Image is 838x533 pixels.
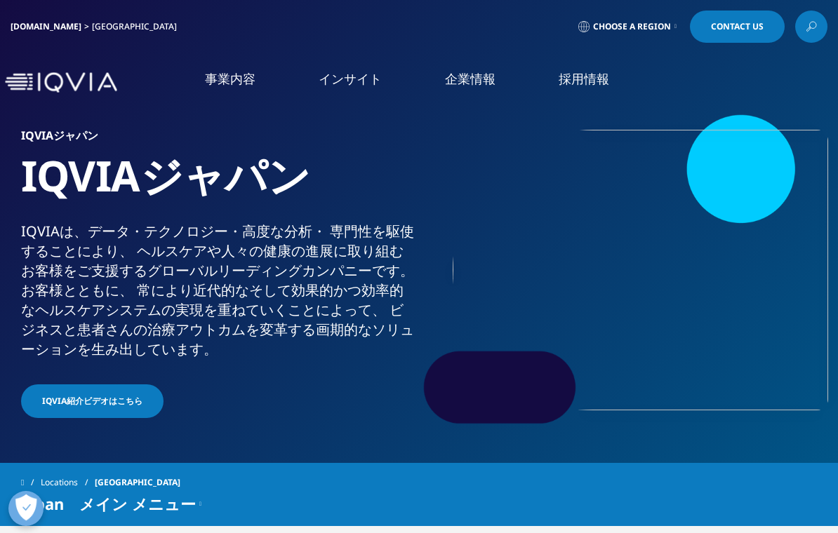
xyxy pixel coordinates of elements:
[21,130,414,149] h6: IQVIAジャパン
[8,491,44,526] button: 優先設定センターを開く
[21,222,414,359] div: IQVIAは、​データ・​テクノロジー・​高度な​分析・​ 専門性を​駆使する​ことに​より、​ ヘルスケアや​人々の​健康の​進展に​取り組む​お客様を​ご支援​する​グローバル​リーディング...
[21,495,196,512] span: Japan メイン メニュー
[453,130,828,410] img: 873_asian-businesspeople-meeting-in-office.jpg
[95,470,180,495] span: [GEOGRAPHIC_DATA]
[123,49,833,116] nav: Primary
[92,21,182,32] div: [GEOGRAPHIC_DATA]
[711,22,764,31] span: Contact Us
[205,70,255,88] a: 事業内容
[41,470,95,495] a: Locations
[21,149,414,222] h1: IQVIAジャパン
[593,21,671,32] span: Choose a Region
[690,11,785,43] a: Contact Us
[559,70,609,88] a: 採用情報
[11,20,81,32] a: [DOMAIN_NAME]
[445,70,496,88] a: 企業情報
[319,70,382,88] a: インサイト
[42,395,142,407] span: IQVIA紹介ビデオはこちら
[21,384,164,418] a: IQVIA紹介ビデオはこちら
